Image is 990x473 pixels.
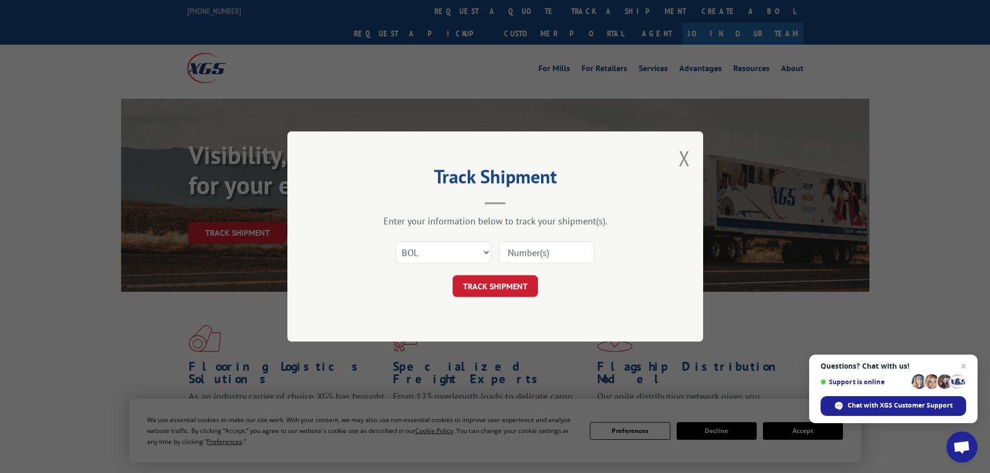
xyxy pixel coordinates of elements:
[339,169,651,189] h2: Track Shipment
[339,215,651,227] div: Enter your information below to track your shipment(s).
[679,144,690,172] button: Close modal
[946,431,978,463] div: Open chat
[821,378,908,386] span: Support is online
[821,362,966,370] span: Questions? Chat with us!
[453,275,538,297] button: TRACK SHIPMENT
[848,401,953,410] span: Chat with XGS Customer Support
[821,396,966,416] div: Chat with XGS Customer Support
[957,360,970,372] span: Close chat
[499,241,595,263] input: Number(s)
